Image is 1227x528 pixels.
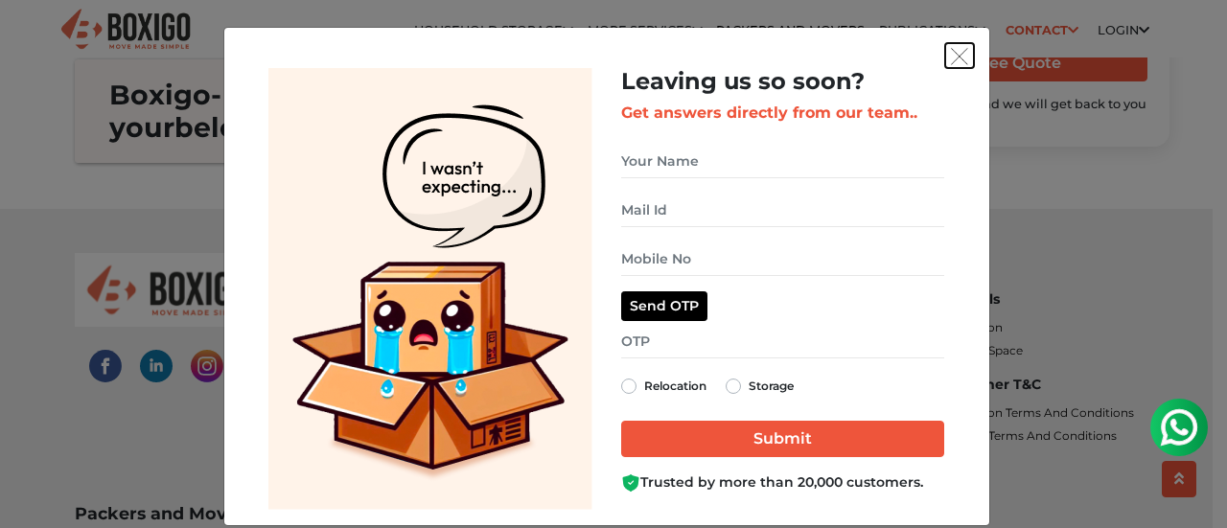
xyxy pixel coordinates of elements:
[621,242,944,276] input: Mobile No
[621,325,944,358] input: OTP
[951,48,968,65] img: exit
[621,473,640,493] img: Boxigo Customer Shield
[749,375,794,398] label: Storage
[621,103,944,122] h3: Get answers directly from our team..
[621,68,944,96] h2: Leaving us so soon?
[644,375,706,398] label: Relocation
[621,194,944,227] input: Mail Id
[621,472,944,493] div: Trusted by more than 20,000 customers.
[621,421,944,457] input: Submit
[268,68,592,510] img: Lead Welcome Image
[19,19,58,57] img: whatsapp-icon.svg
[621,145,944,178] input: Your Name
[621,291,707,321] button: Send OTP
